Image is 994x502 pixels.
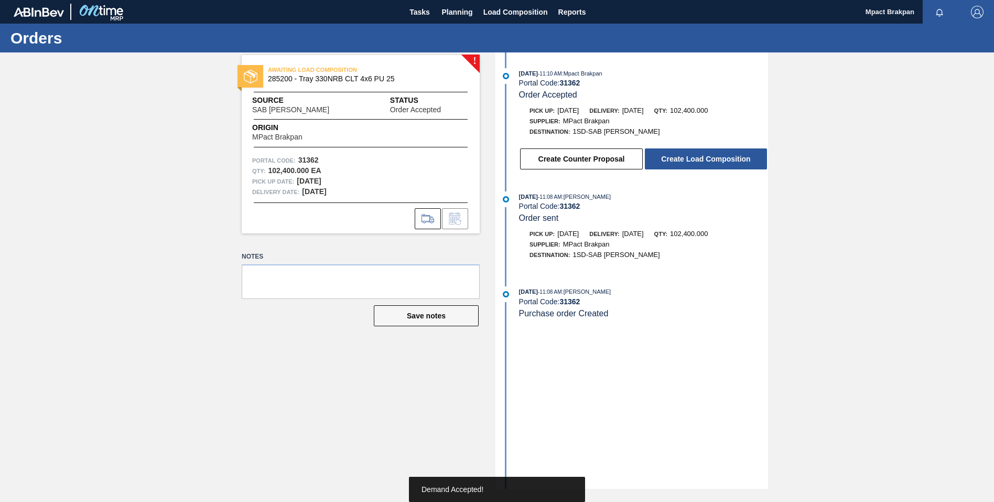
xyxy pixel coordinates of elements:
[563,240,610,248] span: MPact Brakpan
[252,187,299,197] span: Delivery Date:
[530,241,560,248] span: Supplier:
[503,291,509,297] img: atual
[530,118,560,124] span: Supplier:
[244,70,257,83] img: status
[670,106,708,114] span: 102,400.000
[519,79,768,87] div: Portal Code:
[302,187,326,196] strong: [DATE]
[557,106,579,114] span: [DATE]
[520,148,643,169] button: Create Counter Proposal
[252,133,302,141] span: MPact Brakpan
[415,208,441,229] div: Go to Load Composition
[645,148,767,169] button: Create Load Composition
[10,32,197,44] h1: Orders
[971,6,984,18] img: Logout
[519,309,609,318] span: Purchase order Created
[622,230,644,238] span: [DATE]
[408,6,431,18] span: Tasks
[519,289,538,295] span: [DATE]
[442,208,468,229] div: Inform order change
[252,155,296,166] span: Portal Code:
[538,194,562,200] span: - 11:08 AM
[589,231,619,237] span: Delivery:
[654,108,667,114] span: Qty:
[297,177,321,185] strong: [DATE]
[519,70,538,77] span: [DATE]
[252,122,329,133] span: Origin
[557,230,579,238] span: [DATE]
[422,485,483,494] span: Demand Accepted!
[503,73,509,79] img: atual
[519,297,768,306] div: Portal Code:
[519,90,577,99] span: Order Accepted
[559,297,580,306] strong: 31362
[519,194,538,200] span: [DATE]
[538,289,562,295] span: - 11:08 AM
[252,166,265,176] span: Qty :
[252,106,329,114] span: SAB [PERSON_NAME]
[442,6,473,18] span: Planning
[923,5,956,19] button: Notifications
[530,252,570,258] span: Destination:
[268,75,458,83] span: 285200 - Tray 330NRB CLT 4x6 PU 25
[390,95,469,106] span: Status
[268,166,321,175] strong: 102,400.000 EA
[572,127,660,135] span: 1SD-SAB [PERSON_NAME]
[622,106,644,114] span: [DATE]
[670,230,708,238] span: 102,400.000
[538,71,562,77] span: - 11:10 AM
[242,249,480,264] label: Notes
[503,196,509,202] img: atual
[14,7,64,17] img: TNhmsLtSVTkK8tSr43FrP2fwEKptu5GPRR3wAAAABJRU5ErkJggg==
[530,231,555,237] span: Pick up:
[483,6,548,18] span: Load Composition
[589,108,619,114] span: Delivery:
[519,213,559,222] span: Order sent
[530,108,555,114] span: Pick up:
[390,106,441,114] span: Order Accepted
[530,129,570,135] span: Destination:
[562,289,611,295] span: : [PERSON_NAME]
[562,194,611,200] span: : [PERSON_NAME]
[374,305,479,326] button: Save notes
[268,65,415,75] span: AWAITING LOAD COMPOSITION
[558,6,586,18] span: Reports
[559,202,580,210] strong: 31362
[563,117,610,125] span: MPact Brakpan
[519,202,768,210] div: Portal Code:
[572,251,660,259] span: 1SD-SAB [PERSON_NAME]
[562,70,602,77] span: : Mpact Brakpan
[559,79,580,87] strong: 31362
[654,231,667,237] span: Qty:
[252,176,294,187] span: Pick up Date:
[252,95,361,106] span: Source
[298,156,319,164] strong: 31362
